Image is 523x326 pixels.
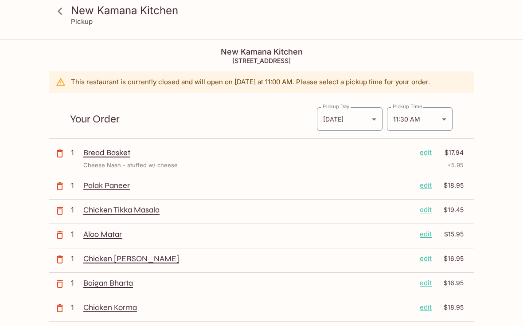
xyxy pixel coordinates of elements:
p: $18.95 [437,181,464,190]
h5: [STREET_ADDRESS] [49,57,474,64]
p: Chicken [PERSON_NAME] [83,254,413,263]
p: edit [420,302,432,312]
p: $15.95 [437,229,464,239]
p: Pickup [71,17,93,26]
p: Bread Basket [83,148,413,157]
p: 1 [71,181,80,190]
p: 1 [71,302,80,312]
p: 1 [71,229,80,239]
h3: New Kamana Kitchen [71,4,467,17]
label: Pickup Time [393,103,422,110]
p: edit [420,148,432,157]
p: Chicken Tikka Masala [83,205,413,215]
p: This restaurant is currently closed and will open on [DATE] at 11:00 AM . Please select a pickup ... [71,78,430,86]
p: Palak Paneer [83,181,413,190]
p: Chicken Korma [83,302,413,312]
p: Your Order [70,115,316,123]
p: $19.45 [437,205,464,215]
p: Baigan Bharta [83,278,413,288]
p: + 5.95 [447,161,464,169]
p: edit [420,278,432,288]
h4: New Kamana Kitchen [49,47,474,57]
p: edit [420,229,432,239]
p: $17.94 [437,148,464,157]
label: Pickup Day [323,103,349,110]
p: Aloo Matar [83,229,413,239]
p: edit [420,254,432,263]
p: $16.95 [437,254,464,263]
p: 1 [71,205,80,215]
p: 1 [71,254,80,263]
p: $18.95 [437,302,464,312]
p: 1 [71,148,80,157]
div: 11:30 AM [387,107,453,131]
p: Cheese Naan - stuffed w/ cheese [83,161,178,169]
p: edit [420,181,432,190]
p: $16.95 [437,278,464,288]
p: 1 [71,278,80,288]
p: edit [420,205,432,215]
div: [DATE] [317,107,382,131]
